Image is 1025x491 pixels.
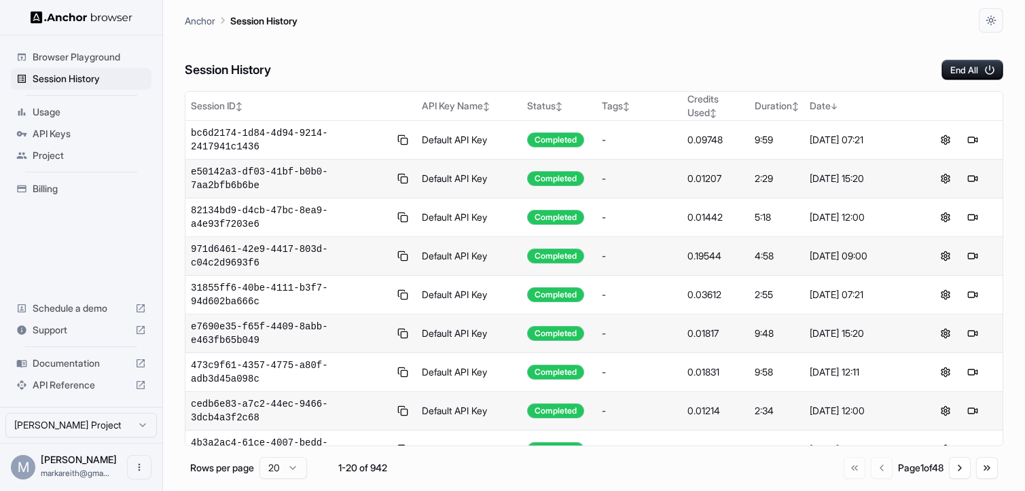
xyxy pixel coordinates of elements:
span: bc6d2174-1d84-4d94-9214-2417941c1436 [191,126,390,153]
span: 31855ff6-40be-4111-b3f7-94d602ba666c [191,281,390,308]
div: 0.01207 [687,172,744,185]
span: 473c9f61-4357-4775-a80f-adb3d45a098c [191,359,390,386]
span: API Reference [33,378,130,392]
div: Completed [527,210,584,225]
div: Duration [755,99,799,113]
div: Page 1 of 48 [898,461,943,475]
div: 9:48 [755,327,799,340]
div: - [602,443,677,456]
div: 0.19731 [687,443,744,456]
div: M [11,455,35,479]
div: - [602,327,677,340]
div: Completed [527,442,584,457]
td: Default API Key [416,431,522,469]
div: 2:34 [755,404,799,418]
span: ↕ [236,101,242,111]
img: Anchor Logo [31,11,132,24]
div: - [602,249,677,263]
span: Mark Reith [41,454,117,465]
div: Status [527,99,591,113]
p: Anchor [185,14,215,28]
div: [DATE] 07:21 [810,288,911,302]
div: Credits Used [687,92,744,120]
div: [DATE] 15:20 [810,172,911,185]
td: Default API Key [416,237,522,276]
div: API Keys [11,123,151,145]
span: ↓ [831,101,838,111]
span: Project [33,149,146,162]
span: 82134bd9-d4cb-47bc-8ea9-a4e93f7203e6 [191,204,390,231]
div: [DATE] 09:00 [810,443,911,456]
div: - [602,365,677,379]
div: Completed [527,326,584,341]
div: Completed [527,171,584,186]
div: 0.09748 [687,133,744,147]
span: ↕ [623,101,630,111]
div: 1-20 of 942 [329,461,397,475]
div: 0.01817 [687,327,744,340]
div: Browser Playground [11,46,151,68]
button: End All [941,60,1003,80]
div: 0.19544 [687,249,744,263]
div: Documentation [11,352,151,374]
h6: Session History [185,60,271,80]
div: - [602,404,677,418]
span: ↕ [710,108,717,118]
div: Completed [527,132,584,147]
span: ↕ [483,101,490,111]
div: [DATE] 12:11 [810,365,911,379]
td: Default API Key [416,353,522,392]
div: Completed [527,249,584,263]
div: 0.01442 [687,211,744,224]
div: [DATE] 07:21 [810,133,911,147]
td: Default API Key [416,314,522,353]
td: Default API Key [416,198,522,237]
div: Completed [527,403,584,418]
div: [DATE] 15:20 [810,327,911,340]
span: Schedule a demo [33,302,130,315]
span: e50142a3-df03-41bf-b0b0-7aa2bfb6b6be [191,165,390,192]
button: Open menu [127,455,151,479]
div: - [602,133,677,147]
div: API Key Name [422,99,516,113]
p: Rows per page [190,461,254,475]
td: Default API Key [416,121,522,160]
span: e7690e35-f65f-4409-8abb-e463fb65b049 [191,320,390,347]
span: Billing [33,182,146,196]
div: Support [11,319,151,341]
div: Session ID [191,99,411,113]
div: 0.01214 [687,404,744,418]
span: Support [33,323,130,337]
div: 4:58 [755,249,799,263]
span: API Keys [33,127,146,141]
div: Session History [11,68,151,90]
span: Documentation [33,357,130,370]
div: Project [11,145,151,166]
td: Default API Key [416,392,522,431]
div: 2:55 [755,288,799,302]
div: [DATE] 12:00 [810,404,911,418]
span: Usage [33,105,146,119]
div: - [602,172,677,185]
div: - [602,288,677,302]
div: 9:59 [755,133,799,147]
div: [DATE] 12:00 [810,211,911,224]
nav: breadcrumb [185,13,298,28]
span: ↕ [556,101,562,111]
div: - [602,211,677,224]
div: [DATE] 09:00 [810,249,911,263]
div: Schedule a demo [11,297,151,319]
span: 971d6461-42e9-4417-803d-c04c2d9693f6 [191,242,390,270]
p: Session History [230,14,298,28]
div: 4:58 [755,443,799,456]
div: Usage [11,101,151,123]
div: Tags [602,99,677,113]
div: 9:58 [755,365,799,379]
span: markareith@gmail.com [41,468,109,478]
td: Default API Key [416,276,522,314]
span: cedb6e83-a7c2-44ec-9466-3dcb4a3f2c68 [191,397,390,424]
td: Default API Key [416,160,522,198]
div: 5:18 [755,211,799,224]
div: Completed [527,365,584,380]
div: 2:29 [755,172,799,185]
